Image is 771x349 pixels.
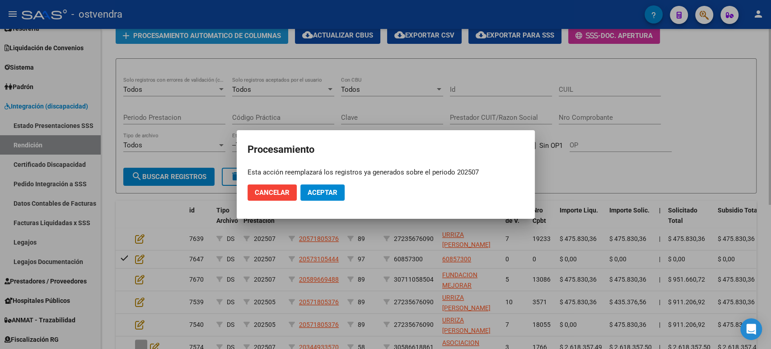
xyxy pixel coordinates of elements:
span: Aceptar [308,189,337,197]
h2: Procesamiento [248,141,524,158]
button: Aceptar [300,184,345,201]
span: Cancelar [255,189,290,197]
div: Esta acción reemplazará los registros ya generados sobre el periodo 202507 [248,167,524,178]
div: Open Intercom Messenger [740,318,762,340]
button: Cancelar [248,184,297,201]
